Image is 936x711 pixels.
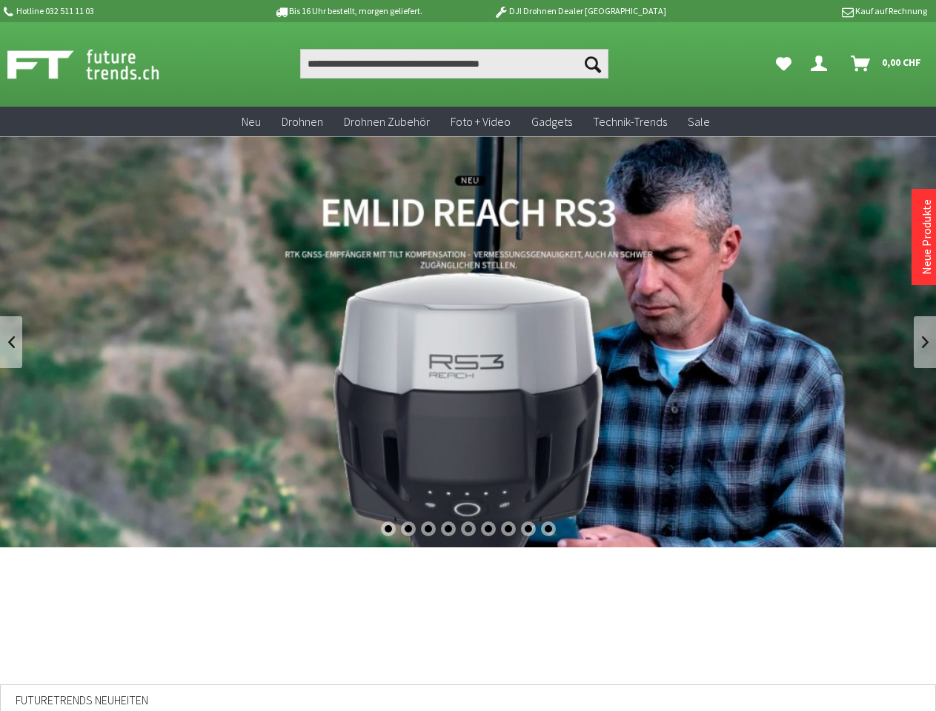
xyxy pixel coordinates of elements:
span: Neu [242,114,261,129]
span: Drohnen Zubehör [344,114,430,129]
p: Kauf auf Rechnung [696,2,927,20]
p: DJI Drohnen Dealer [GEOGRAPHIC_DATA] [464,2,695,20]
a: Sale [677,107,720,137]
p: Bis 16 Uhr bestellt, morgen geliefert. [233,2,464,20]
a: Meine Favoriten [769,49,799,79]
div: 3 [421,521,436,536]
div: 1 [381,521,396,536]
span: Drohnen [282,114,323,129]
input: Produkt, Marke, Kategorie, EAN, Artikelnummer… [300,49,608,79]
div: 5 [461,521,476,536]
img: Shop Futuretrends - zur Startseite wechseln [7,46,192,83]
a: Foto + Video [440,107,521,137]
span: Foto + Video [451,114,511,129]
div: 6 [481,521,496,536]
div: 2 [401,521,416,536]
a: Drohnen Zubehör [333,107,440,137]
button: Suchen [577,49,608,79]
a: Drohnen [271,107,333,137]
span: Gadgets [531,114,572,129]
span: Technik-Trends [593,114,667,129]
a: Gadgets [521,107,582,137]
span: 0,00 CHF [882,50,921,74]
a: Neu [231,107,271,137]
a: Neue Produkte [919,199,934,275]
span: Sale [688,114,710,129]
div: 8 [521,521,536,536]
p: Hotline 032 511 11 03 [1,2,233,20]
a: Warenkorb [845,49,929,79]
div: 9 [541,521,556,536]
div: 4 [441,521,456,536]
a: Technik-Trends [582,107,677,137]
div: 7 [501,521,516,536]
a: Dein Konto [805,49,839,79]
